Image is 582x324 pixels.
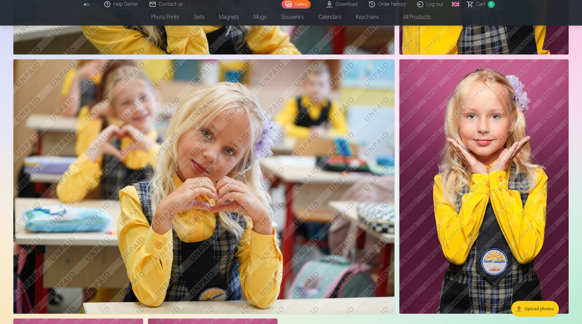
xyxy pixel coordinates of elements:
a: Calendars [311,9,349,26]
a: Photo prints [144,9,187,26]
img: /fa2 [84,2,91,6]
a: Magnets [212,9,246,26]
a: Souvenirs [274,9,311,26]
a: Keychains [349,9,386,26]
a: Mugs [246,9,274,26]
a: Sets [187,9,212,26]
button: Upload photos [511,301,559,317]
span: 0 [488,1,495,8]
span: Сart [476,1,485,8]
a: All products [386,9,438,26]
